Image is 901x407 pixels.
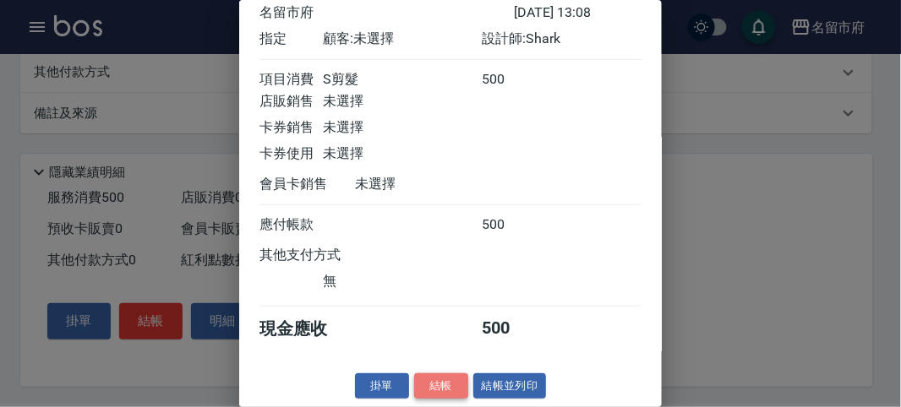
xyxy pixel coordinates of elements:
div: 500 [483,71,546,89]
div: 無 [323,273,482,290]
div: [DATE] 13:08 [514,4,642,22]
div: 未選擇 [355,176,514,193]
div: 未選擇 [323,119,482,137]
div: 500 [483,216,546,234]
div: 卡券使用 [259,145,323,163]
div: S剪髮 [323,71,482,89]
button: 結帳並列印 [473,373,547,399]
button: 掛單 [355,373,409,399]
div: 未選擇 [323,93,482,111]
div: 指定 [259,30,323,48]
div: 未選擇 [323,145,482,163]
div: 會員卡銷售 [259,176,355,193]
div: 顧客: 未選擇 [323,30,482,48]
button: 結帳 [414,373,468,399]
div: 設計師: Shark [483,30,642,48]
div: 應付帳款 [259,216,323,234]
div: 現金應收 [259,317,355,340]
div: 項目消費 [259,71,323,89]
div: 500 [483,317,546,340]
div: 店販銷售 [259,93,323,111]
div: 其他支付方式 [259,247,387,264]
div: 卡券銷售 [259,119,323,137]
div: 名留市府 [259,4,514,22]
